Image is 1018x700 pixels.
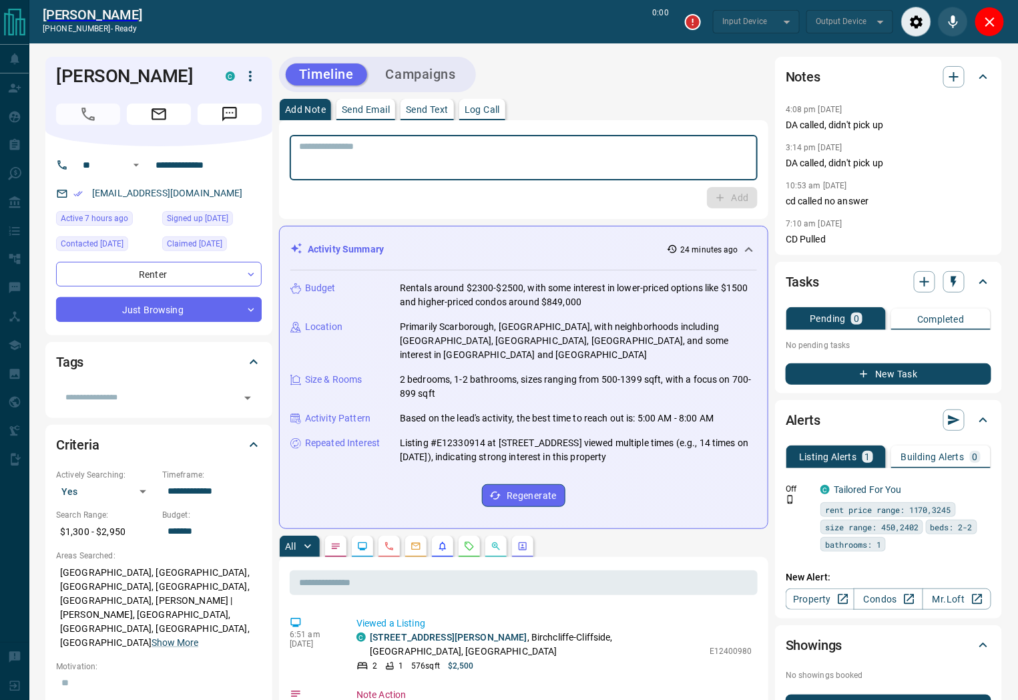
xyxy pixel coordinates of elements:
p: 0 [973,452,978,462]
p: All [285,542,296,551]
div: Criteria [56,429,262,461]
p: Off [786,483,812,495]
span: Email [127,104,191,125]
div: Showings [786,629,991,661]
a: Condos [854,588,923,610]
button: Show More [152,636,198,650]
p: 2 [372,660,377,672]
span: Active 7 hours ago [61,212,128,225]
div: Yes [56,481,156,502]
button: Campaigns [372,63,469,85]
p: 1 [399,660,403,672]
p: Based on the lead's activity, the best time to reach out is: 5:00 AM - 8:00 AM [400,411,714,425]
p: 4:08 pm [DATE] [786,105,842,114]
p: , Birchcliffe-Cliffside, [GEOGRAPHIC_DATA], [GEOGRAPHIC_DATA] [370,631,703,659]
span: Message [198,104,262,125]
div: Close [975,7,1005,37]
p: Send Text [406,105,449,114]
p: DA called, didn't pick up [786,118,991,132]
svg: Agent Actions [517,541,528,552]
div: Activity Summary24 minutes ago [290,237,757,262]
p: $1,300 - $2,950 [56,521,156,543]
p: Activity Summary [308,242,384,256]
p: 10:53 am [DATE] [786,181,847,190]
svg: Opportunities [491,541,501,552]
span: beds: 2-2 [931,520,973,534]
p: Budget: [162,509,262,521]
div: Just Browsing [56,297,262,322]
p: Areas Searched: [56,550,262,562]
a: Mr.Loft [923,588,991,610]
span: Signed up [DATE] [167,212,228,225]
div: Audio Settings [901,7,931,37]
div: condos.ca [356,633,366,642]
p: $2,500 [448,660,474,672]
button: Open [238,389,257,407]
div: Mute [938,7,968,37]
div: condos.ca [226,71,235,81]
p: Rentals around $2300-$2500, with some interest in lower-priced options like $1500 and higher-pric... [400,281,757,309]
p: Send Email [342,105,390,114]
button: Timeline [286,63,367,85]
a: [STREET_ADDRESS][PERSON_NAME] [370,632,527,643]
svg: Emails [411,541,421,552]
div: Fri May 30 2025 [162,211,262,230]
span: size range: 450,2402 [825,520,919,534]
p: [PHONE_NUMBER] - [43,23,142,35]
p: [GEOGRAPHIC_DATA], [GEOGRAPHIC_DATA], [GEOGRAPHIC_DATA], [GEOGRAPHIC_DATA], [GEOGRAPHIC_DATA], [P... [56,562,262,654]
a: Tailored For You [834,484,902,495]
div: Alerts [786,404,991,436]
span: Call [56,104,120,125]
p: 0 [854,314,859,323]
svg: Notes [330,541,341,552]
h2: [PERSON_NAME] [43,7,142,23]
p: E12400980 [710,645,752,657]
p: Actively Searching: [56,469,156,481]
button: New Task [786,363,991,385]
h2: Notes [786,66,820,87]
p: Viewed a Listing [356,617,752,631]
span: Claimed [DATE] [167,237,222,250]
p: Building Alerts [901,452,965,462]
p: Activity Pattern [305,411,370,425]
p: Add Note [285,105,326,114]
h1: [PERSON_NAME] [56,65,206,87]
p: 2 bedrooms, 1-2 bathrooms, sizes ranging from 500-1399 sqft, with a focus on 700-899 sqft [400,373,757,401]
p: Completed [917,315,965,324]
p: Pending [810,314,846,323]
h2: Tasks [786,271,819,293]
p: Search Range: [56,509,156,521]
p: [DATE] [290,639,336,649]
div: Notes [786,61,991,93]
h2: Alerts [786,409,820,431]
a: Property [786,588,854,610]
p: 7:10 am [DATE] [786,219,842,228]
svg: Requests [464,541,475,552]
div: Wed Sep 03 2025 [56,236,156,255]
button: Regenerate [482,484,565,507]
p: Primarily Scarborough, [GEOGRAPHIC_DATA], with neighborhoods including [GEOGRAPHIC_DATA], [GEOGRA... [400,320,757,362]
h2: Tags [56,351,83,373]
p: 576 sqft [411,660,440,672]
a: [EMAIL_ADDRESS][DOMAIN_NAME] [92,188,243,198]
svg: Email Verified [73,189,83,198]
p: Listing #E12330914 at [STREET_ADDRESS] viewed multiple times (e.g., 14 times on [DATE]), indicati... [400,436,757,464]
span: Contacted [DATE] [61,237,123,250]
svg: Lead Browsing Activity [357,541,368,552]
span: ready [115,24,138,33]
h2: Criteria [56,434,99,456]
p: 0:00 [653,7,669,37]
div: Mon Sep 15 2025 [56,211,156,230]
div: Tags [56,346,262,378]
span: rent price range: 1170,3245 [825,503,951,516]
svg: Push Notification Only [786,495,795,504]
p: Listing Alerts [799,452,857,462]
div: Tasks [786,266,991,298]
div: Renter [56,262,262,287]
p: Repeated Interest [305,436,380,450]
p: Motivation: [56,661,262,673]
p: 3:14 pm [DATE] [786,143,842,152]
p: 24 minutes ago [680,244,738,256]
p: No showings booked [786,669,991,681]
p: 6:51 am [290,630,336,639]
